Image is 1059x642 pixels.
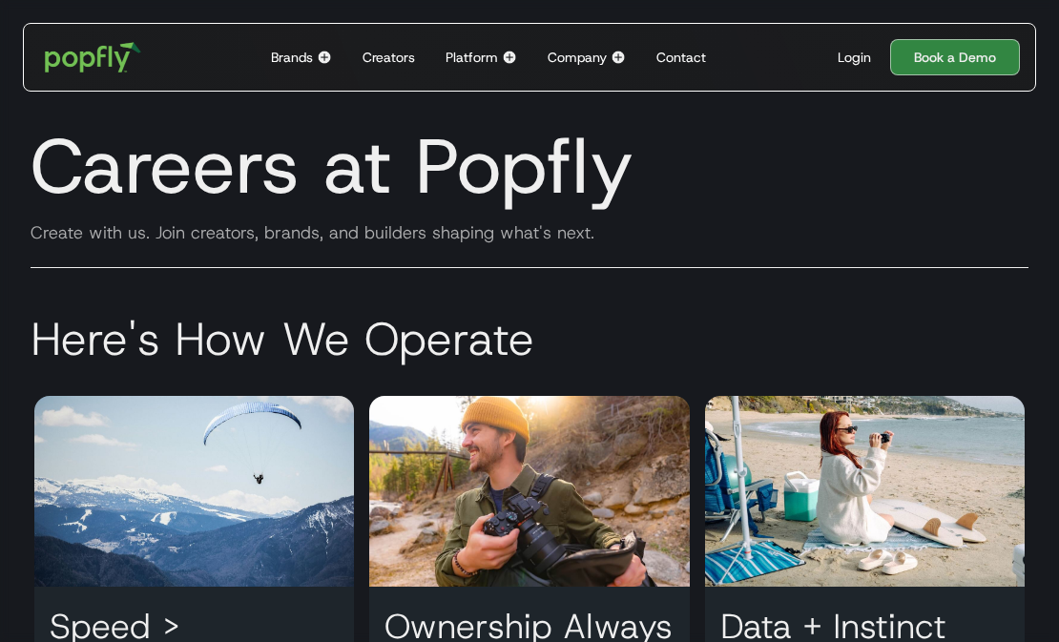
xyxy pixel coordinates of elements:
[363,48,415,67] div: Creators
[838,48,871,67] div: Login
[890,39,1020,75] a: Book a Demo
[446,48,498,67] div: Platform
[355,24,423,91] a: Creators
[31,29,155,86] a: home
[656,48,706,67] div: Contact
[548,48,607,67] div: Company
[15,221,1044,244] div: Create with us. Join creators, brands, and builders shaping what's next.
[830,48,879,67] a: Login
[15,310,1044,367] h2: Here's How We Operate
[271,48,313,67] div: Brands
[649,24,714,91] a: Contact
[15,120,1044,212] h1: Careers at Popfly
